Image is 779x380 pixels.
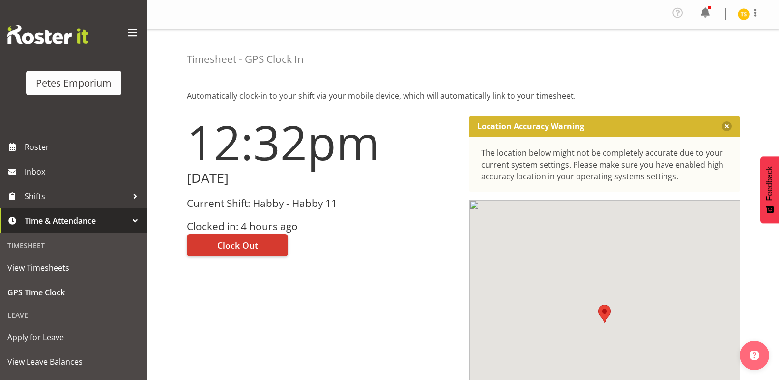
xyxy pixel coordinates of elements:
[25,189,128,204] span: Shifts
[217,239,258,252] span: Clock Out
[7,285,140,300] span: GPS Time Clock
[25,140,143,154] span: Roster
[722,121,732,131] button: Close message
[2,280,145,305] a: GPS Time Clock
[2,235,145,256] div: Timesheet
[2,256,145,280] a: View Timesheets
[7,330,140,345] span: Apply for Leave
[187,54,304,65] h4: Timesheet - GPS Clock In
[36,76,112,90] div: Petes Emporium
[25,213,128,228] span: Time & Attendance
[2,305,145,325] div: Leave
[187,90,740,102] p: Automatically clock-in to your shift via your mobile device, which will automatically link to you...
[187,198,458,209] h3: Current Shift: Habby - Habby 11
[2,325,145,350] a: Apply for Leave
[187,234,288,256] button: Clock Out
[750,351,759,360] img: help-xxl-2.png
[25,164,143,179] span: Inbox
[2,350,145,374] a: View Leave Balances
[760,156,779,223] button: Feedback - Show survey
[765,166,774,201] span: Feedback
[7,25,88,44] img: Rosterit website logo
[481,147,728,182] div: The location below might not be completely accurate due to your current system settings. Please m...
[187,171,458,186] h2: [DATE]
[7,354,140,369] span: View Leave Balances
[738,8,750,20] img: tamara-straker11292.jpg
[187,116,458,169] h1: 12:32pm
[477,121,584,131] p: Location Accuracy Warning
[187,221,458,232] h3: Clocked in: 4 hours ago
[7,261,140,275] span: View Timesheets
